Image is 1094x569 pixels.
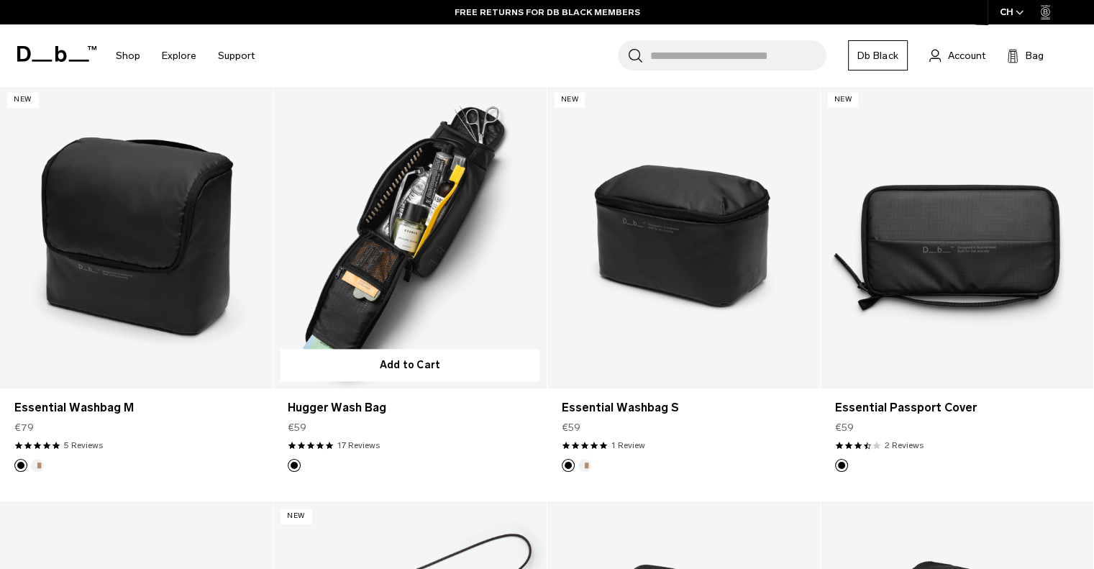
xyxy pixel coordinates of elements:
button: Bag [1007,47,1044,64]
span: €59 [562,420,580,435]
nav: Main Navigation [105,24,265,87]
a: 2 reviews [885,439,924,452]
a: 17 reviews [337,439,380,452]
span: €79 [14,420,34,435]
a: Hugger Wash Bag [288,399,532,416]
a: Db Black [848,40,908,70]
span: Bag [1026,48,1044,63]
button: Black Out [835,459,848,472]
button: Add to Cart [281,349,539,381]
a: Account [929,47,985,64]
span: €59 [288,420,306,435]
a: Essential Washbag M [14,399,258,416]
a: Essential Washbag S [547,85,820,388]
a: Essential Passport Cover [821,85,1093,388]
p: New [281,509,311,524]
a: Essential Washbag S [562,399,806,416]
a: 5 reviews [64,439,103,452]
a: Hugger Wash Bag [273,85,546,388]
p: New [828,92,859,107]
span: €59 [835,420,854,435]
a: Support [218,30,255,81]
p: New [7,92,38,107]
button: Oatmilk [578,459,591,472]
button: Black Out [288,459,301,472]
a: Explore [162,30,196,81]
a: Shop [116,30,140,81]
button: Oatmilk [31,459,44,472]
p: New [555,92,585,107]
a: 1 reviews [611,439,645,452]
span: Account [948,48,985,63]
button: Black Out [562,459,575,472]
a: FREE RETURNS FOR DB BLACK MEMBERS [455,6,640,19]
button: Black Out [14,459,27,472]
a: Essential Passport Cover [835,399,1079,416]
